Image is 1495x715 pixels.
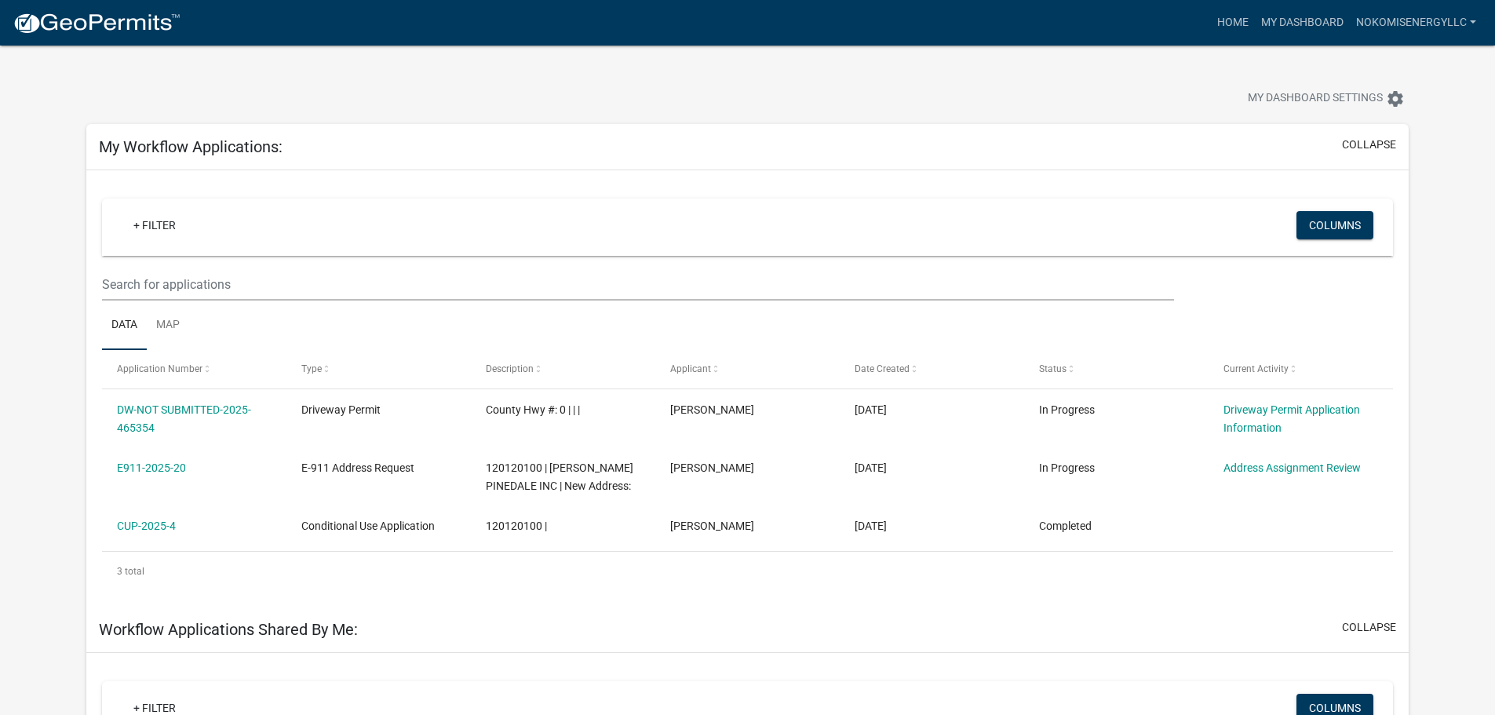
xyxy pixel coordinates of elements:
span: Applicant [670,363,711,374]
div: 3 total [102,552,1393,591]
span: Description [486,363,534,374]
datatable-header-cell: Type [286,350,471,388]
span: Amy Woldt [670,520,754,532]
span: County Hwy #: 0 | | | [486,403,580,416]
a: nokomisenergyllc [1350,8,1482,38]
span: E-911 Address Request [301,461,414,474]
span: In Progress [1039,461,1095,474]
datatable-header-cell: Description [471,350,655,388]
span: Date Created [855,363,910,374]
h5: Workflow Applications Shared By Me: [99,620,358,639]
a: Driveway Permit Application Information [1223,403,1360,434]
a: Data [102,301,147,351]
a: + Filter [121,211,188,239]
span: Current Activity [1223,363,1289,374]
span: 06/25/2025 [855,520,887,532]
h5: My Workflow Applications: [99,137,283,156]
a: Address Assignment Review [1223,461,1361,474]
input: Search for applications [102,268,1173,301]
span: 120120100 | ZIMMERMAN PINEDALE INC | New Address: [486,461,633,492]
button: Columns [1296,211,1373,239]
a: E911-2025-20 [117,461,186,474]
span: 08/15/2025 [855,461,887,474]
button: My Dashboard Settingssettings [1235,83,1417,114]
span: My Dashboard Settings [1248,89,1383,108]
span: In Progress [1039,403,1095,416]
a: My Dashboard [1255,8,1350,38]
datatable-header-cell: Current Activity [1208,350,1392,388]
span: Application Number [117,363,202,374]
span: 08/18/2025 [855,403,887,416]
span: Amy Woldt [670,461,754,474]
button: collapse [1342,137,1396,153]
span: Completed [1039,520,1092,532]
span: Amy Woldt [670,403,754,416]
datatable-header-cell: Date Created [840,350,1024,388]
span: 120120100 | [486,520,547,532]
span: Driveway Permit [301,403,381,416]
datatable-header-cell: Application Number [102,350,286,388]
datatable-header-cell: Status [1023,350,1208,388]
i: settings [1386,89,1405,108]
datatable-header-cell: Applicant [655,350,840,388]
a: DW-NOT SUBMITTED-2025-465354 [117,403,251,434]
span: Status [1039,363,1067,374]
a: Home [1211,8,1255,38]
button: collapse [1342,619,1396,636]
span: Conditional Use Application [301,520,435,532]
span: Type [301,363,322,374]
div: collapse [86,170,1409,607]
a: CUP-2025-4 [117,520,176,532]
a: Map [147,301,189,351]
